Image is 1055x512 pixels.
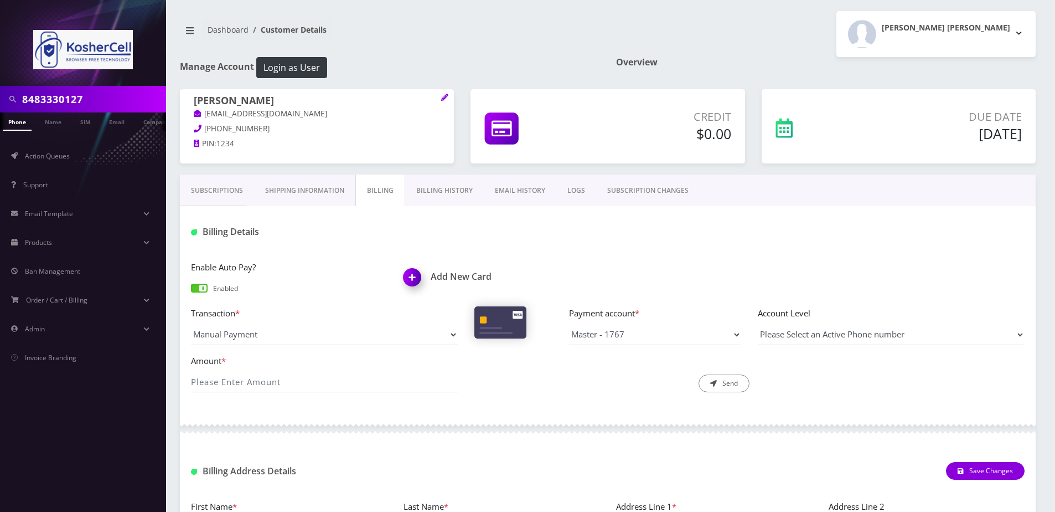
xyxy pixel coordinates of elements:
label: Account Level [758,307,1025,320]
a: Name [39,112,67,130]
a: SUBSCRIPTION CHANGES [596,175,700,207]
li: Customer Details [249,24,327,35]
span: Email Template [25,209,73,218]
a: Email [104,112,130,130]
input: Search in Company [22,89,163,110]
span: Admin [25,324,45,334]
input: Please Enter Amount [191,371,458,392]
a: Dashboard [208,24,249,35]
h1: [PERSON_NAME] [194,95,440,108]
a: PIN: [194,139,216,150]
p: Enabled [213,284,238,294]
label: Transaction [191,307,458,320]
a: Subscriptions [180,175,254,207]
span: 1234 [216,139,234,149]
h1: Add New Card [404,272,599,282]
img: Billing Details [191,229,197,235]
h1: Manage Account [180,57,599,78]
button: Send [699,375,749,392]
nav: breadcrumb [180,18,599,50]
a: LOGS [556,175,596,207]
img: KosherCell [33,30,133,69]
h1: Billing Details [191,227,458,237]
span: [PHONE_NUMBER] [204,124,270,134]
label: Payment account [569,307,741,320]
span: Support [23,180,48,190]
a: Phone [3,112,32,131]
button: Save Changes [946,462,1025,480]
a: Shipping Information [254,175,355,207]
p: Due Date [863,109,1022,125]
span: Action Queues [25,151,70,161]
a: [EMAIL_ADDRESS][DOMAIN_NAME] [194,109,327,120]
h1: Overview [616,57,1036,68]
a: Billing History [405,175,484,207]
a: Company [138,112,175,130]
a: SIM [75,112,96,130]
label: Amount [191,355,458,367]
span: Products [25,238,52,247]
a: Billing [355,175,405,207]
button: [PERSON_NAME] [PERSON_NAME] [836,11,1036,57]
p: Credit [594,109,731,125]
span: Order / Cart / Billing [26,295,87,305]
h5: [DATE] [863,125,1022,142]
a: Add New CardAdd New Card [404,272,599,282]
span: Invoice Branding [25,353,76,362]
h5: $0.00 [594,125,731,142]
img: Billing Address Detail [191,469,197,475]
img: Cards [474,306,526,339]
h1: Billing Address Details [191,466,458,477]
a: EMAIL HISTORY [484,175,556,207]
h2: [PERSON_NAME] [PERSON_NAME] [882,23,1010,33]
label: Enable Auto Pay? [191,261,387,274]
img: Add New Card [398,265,431,298]
span: Ban Management [25,267,80,276]
a: Login as User [254,60,327,73]
button: Login as User [256,57,327,78]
